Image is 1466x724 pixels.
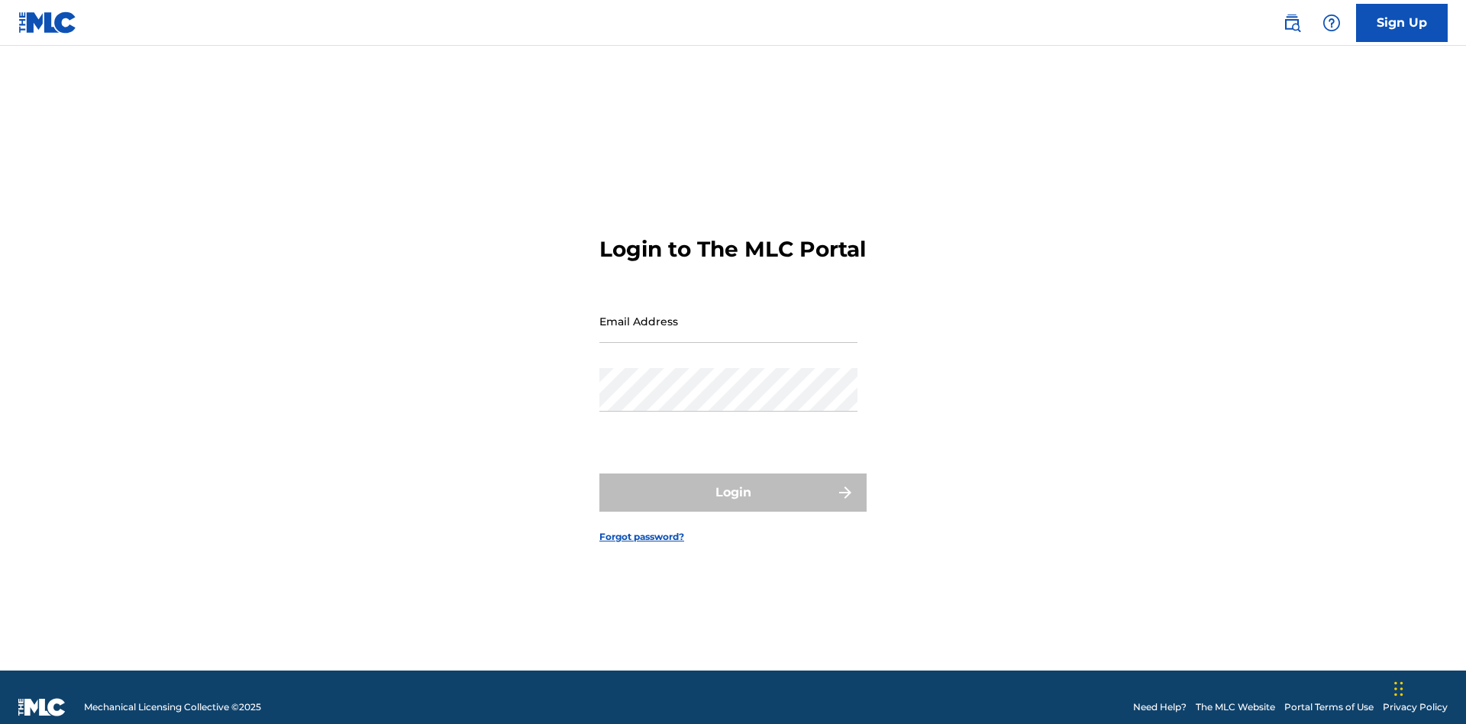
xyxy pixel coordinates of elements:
a: Forgot password? [599,530,684,544]
img: MLC Logo [18,11,77,34]
h3: Login to The MLC Portal [599,236,866,263]
a: The MLC Website [1196,700,1275,714]
img: help [1322,14,1341,32]
img: logo [18,698,66,716]
iframe: Chat Widget [1390,651,1466,724]
div: Drag [1394,666,1403,712]
span: Mechanical Licensing Collective © 2025 [84,700,261,714]
a: Sign Up [1356,4,1448,42]
div: Help [1316,8,1347,38]
a: Portal Terms of Use [1284,700,1374,714]
a: Privacy Policy [1383,700,1448,714]
img: search [1283,14,1301,32]
a: Public Search [1277,8,1307,38]
a: Need Help? [1133,700,1187,714]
